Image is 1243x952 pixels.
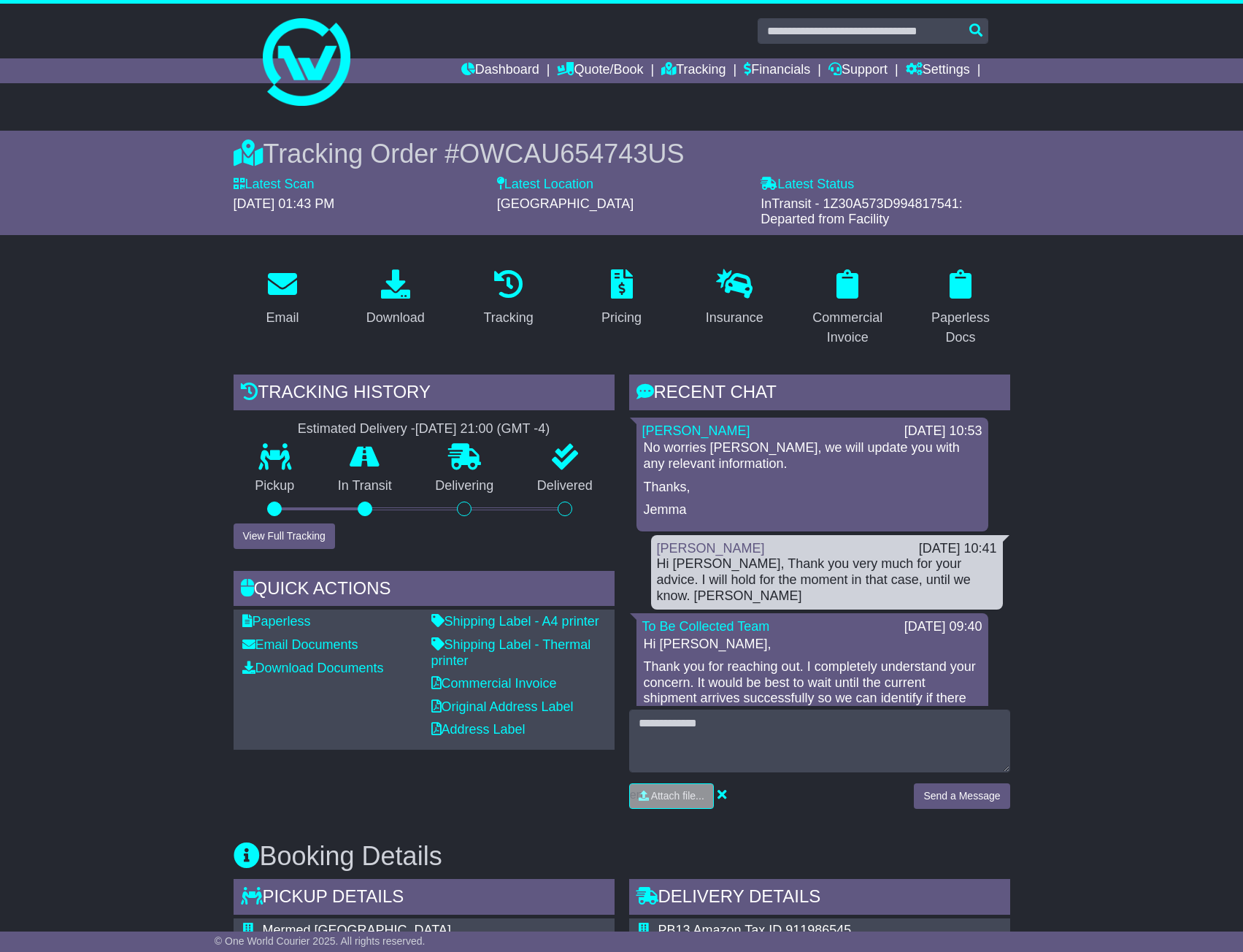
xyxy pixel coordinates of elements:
a: Download Documents [242,661,384,675]
p: Jemma [644,502,981,518]
div: Estimated Delivery - [234,421,615,437]
span: InTransit - 1Z30A573D994817541: Departed from Facility [761,196,963,227]
p: Delivered [515,478,615,494]
span: PB13 Amazon Tax ID 911986545 [658,923,852,937]
p: Thanks, [644,480,981,496]
p: Thank you for reaching out. I completely understand your concern. It would be best to wait until ... [644,659,981,801]
a: Support [828,58,888,83]
div: Hi [PERSON_NAME], Thank you very much for your advice. I will hold for the moment in that case, u... [657,556,997,604]
p: Delivering [414,478,516,494]
a: Address Label [431,722,526,737]
a: Email Documents [242,637,358,652]
p: Hi [PERSON_NAME], [644,637,981,653]
a: Download [357,264,434,333]
div: Tracking history [234,375,615,414]
h3: Booking Details [234,842,1010,871]
span: [GEOGRAPHIC_DATA] [497,196,634,211]
div: Email [266,308,299,328]
span: Mermed [GEOGRAPHIC_DATA] [263,923,451,937]
a: Dashboard [461,58,539,83]
div: RECENT CHAT [629,375,1010,414]
label: Latest Status [761,177,854,193]
div: Download [366,308,425,328]
label: Latest Location [497,177,593,193]
div: [DATE] 10:53 [904,423,982,439]
p: In Transit [316,478,414,494]
div: Tracking Order # [234,138,1010,169]
a: Quote/Book [557,58,643,83]
span: OWCAU654743US [459,139,684,169]
a: Settings [906,58,970,83]
div: Pricing [601,308,642,328]
a: Tracking [661,58,726,83]
p: Pickup [234,478,317,494]
div: [DATE] 10:41 [919,541,997,557]
a: Insurance [696,264,773,333]
button: View Full Tracking [234,523,335,549]
a: Commercial Invoice [431,676,557,691]
a: Paperless Docs [912,264,1010,353]
span: © One World Courier 2025. All rights reserved. [215,935,426,947]
div: Tracking [483,308,533,328]
a: To Be Collected Team [642,619,770,634]
a: Shipping Label - Thermal printer [431,637,591,668]
div: Delivery Details [629,879,1010,918]
button: Send a Message [914,783,1009,809]
a: Financials [744,58,810,83]
div: Insurance [706,308,763,328]
div: Commercial Invoice [808,308,888,348]
div: Paperless Docs [921,308,1001,348]
p: No worries [PERSON_NAME], we will update you with any relevant information. [644,440,981,472]
span: [DATE] 01:43 PM [234,196,335,211]
div: Pickup Details [234,879,615,918]
a: Pricing [592,264,651,333]
a: Shipping Label - A4 printer [431,614,599,629]
a: [PERSON_NAME] [657,541,765,556]
div: [DATE] 21:00 (GMT -4) [415,421,550,437]
label: Latest Scan [234,177,315,193]
a: Paperless [242,614,311,629]
a: Original Address Label [431,699,574,714]
a: Commercial Invoice [798,264,897,353]
div: [DATE] 09:40 [904,619,982,635]
a: [PERSON_NAME] [642,423,750,438]
a: Tracking [474,264,542,333]
div: Quick Actions [234,571,615,610]
a: Email [256,264,308,333]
